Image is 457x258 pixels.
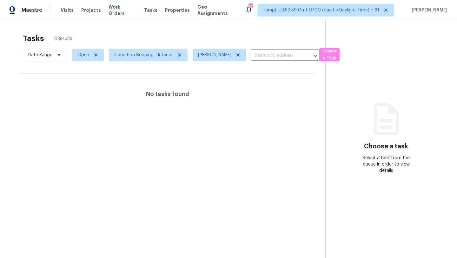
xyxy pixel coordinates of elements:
span: Open [77,52,89,58]
h4: No tasks found [146,91,189,97]
span: [PERSON_NAME] [198,52,231,58]
div: Select a task from the queue in order to view details [356,155,416,174]
span: Maestro [22,7,43,13]
h2: Tasks [23,35,44,42]
div: 572 [248,4,253,10]
span: Create a Task [322,48,336,62]
span: Work Orders [109,4,136,17]
span: Visits [61,7,74,13]
span: Properties [165,7,190,13]
button: Create a Task [319,48,340,61]
span: Date Range [28,52,52,58]
span: Tasks [144,8,157,12]
span: Condition Scoping - Interior [114,52,173,58]
input: Search by address [251,51,301,61]
h3: Choose a task [364,143,408,150]
span: 0 Results [54,36,72,42]
span: [PERSON_NAME] [409,7,447,13]
span: Geo Assignments [197,4,237,17]
span: Projects [81,7,101,13]
button: Open [311,51,320,60]
span: Tamp[…]3:59:59 Gmt 0700 (pacific Daylight Time) + 61 [263,7,379,13]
